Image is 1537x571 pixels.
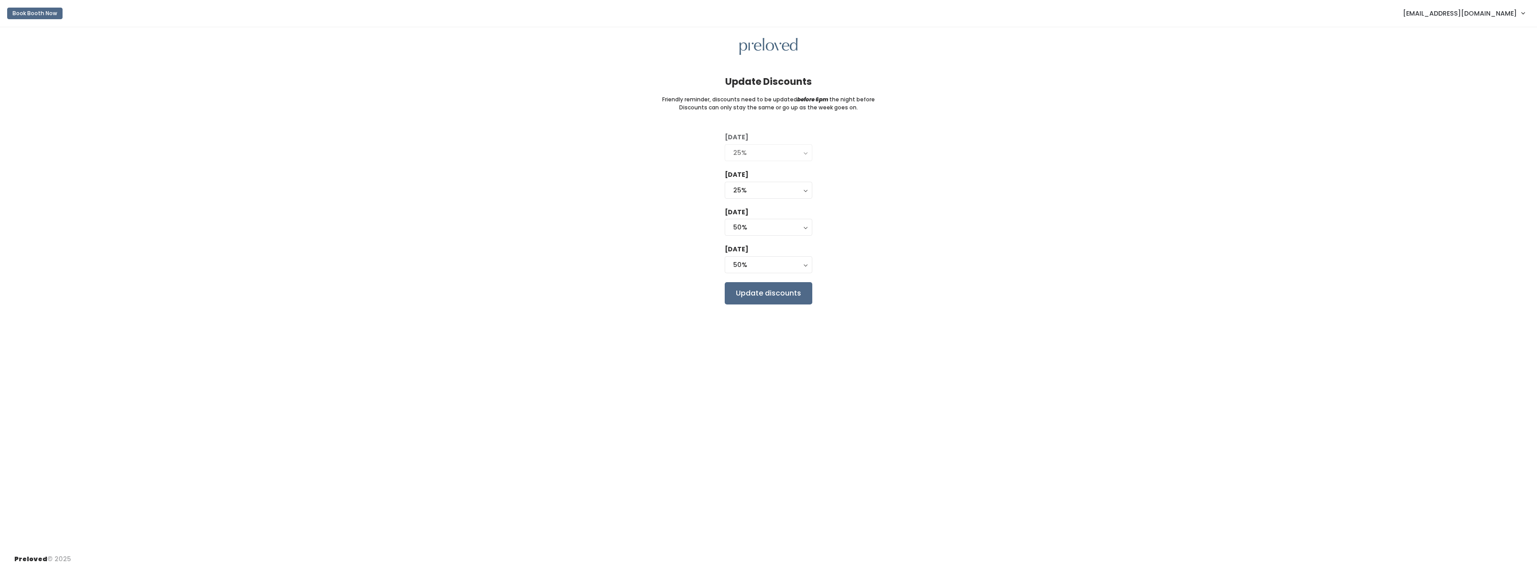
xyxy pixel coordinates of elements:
button: 25% [725,144,812,161]
span: Preloved [14,554,47,563]
i: before 6pm [797,96,828,103]
div: 50% [733,222,804,232]
small: Friendly reminder, discounts need to be updated the night before [662,96,875,104]
a: [EMAIL_ADDRESS][DOMAIN_NAME] [1394,4,1533,23]
div: 25% [733,185,804,195]
button: 25% [725,182,812,199]
div: © 2025 [14,547,71,564]
span: [EMAIL_ADDRESS][DOMAIN_NAME] [1403,8,1517,18]
div: 50% [733,260,804,270]
input: Update discounts [725,282,812,304]
button: 50% [725,219,812,236]
a: Book Booth Now [7,4,63,23]
div: 25% [733,148,804,158]
h4: Update Discounts [725,76,812,87]
label: [DATE] [725,133,748,142]
img: preloved logo [739,38,798,55]
label: [DATE] [725,245,748,254]
button: Book Booth Now [7,8,63,19]
button: 50% [725,256,812,273]
small: Discounts can only stay the same or go up as the week goes on. [679,104,858,112]
label: [DATE] [725,170,748,179]
label: [DATE] [725,208,748,217]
